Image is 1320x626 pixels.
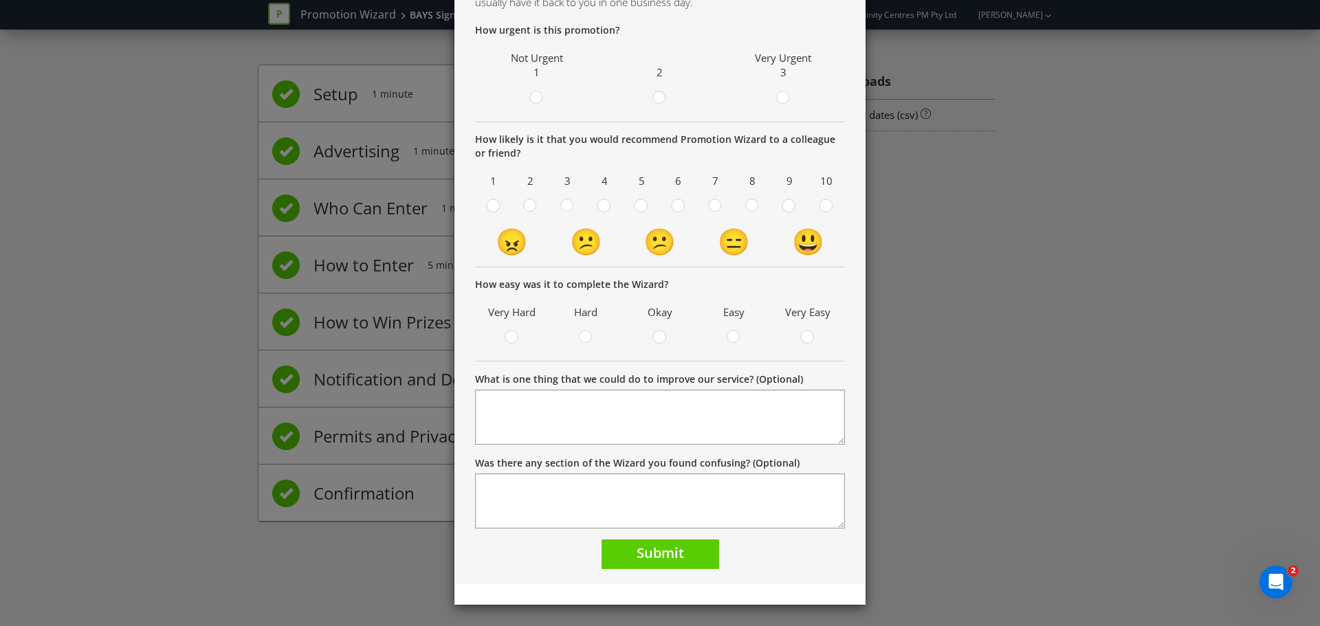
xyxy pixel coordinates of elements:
[475,456,800,470] label: Was there any section of the Wizard you found confusing? (Optional)
[482,302,542,323] span: Very Hard
[549,223,624,260] td: 😕
[1259,566,1292,599] iframe: Intercom live chat
[778,302,838,323] span: Very Easy
[771,223,845,260] td: 😃
[602,539,719,569] button: Submit
[704,302,764,323] span: Easy
[478,170,509,192] span: 1
[475,372,803,386] label: What is one thing that we could do to improve our service? (Optional)
[657,65,663,79] span: 2
[811,170,841,192] span: 10
[780,65,786,79] span: 3
[630,302,690,323] span: Okay
[623,223,697,260] td: 😕
[556,302,617,323] span: Hard
[663,170,694,192] span: 6
[697,223,771,260] td: 😑
[701,170,731,192] span: 7
[738,170,768,192] span: 8
[533,65,540,79] span: 1
[475,133,845,160] p: How likely is it that you would recommend Promotion Wizard to a colleague or friend?
[553,170,583,192] span: 3
[755,51,811,65] span: Very Urgent
[475,223,549,260] td: 😠
[475,278,845,291] p: How easy was it to complete the Wizard?
[637,544,684,562] span: Submit
[475,23,845,37] p: How urgent is this promotion?
[511,51,563,65] span: Not Urgent
[516,170,546,192] span: 2
[774,170,804,192] span: 9
[589,170,619,192] span: 4
[626,170,657,192] span: 5
[1288,566,1299,577] span: 2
